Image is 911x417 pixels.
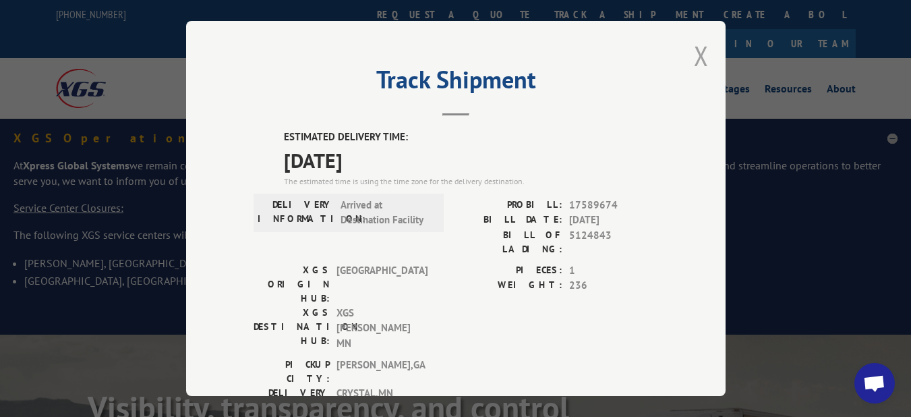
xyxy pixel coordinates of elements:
label: ESTIMATED DELIVERY TIME: [284,130,658,145]
label: PIECES: [456,262,562,278]
span: [DATE] [284,144,658,175]
a: Open chat [854,363,895,404]
label: DELIVERY INFORMATION: [258,197,334,227]
span: 17589674 [569,197,658,213]
label: XGS ORIGIN HUB: [254,262,330,305]
div: The estimated time is using the time zone for the delivery destination. [284,175,658,187]
label: XGS DESTINATION HUB: [254,305,330,351]
button: Close modal [694,38,709,74]
label: PICKUP CITY: [254,358,330,386]
span: [GEOGRAPHIC_DATA] [336,262,428,305]
span: XGS [PERSON_NAME] MN [336,305,428,351]
span: Arrived at Destination Facility [341,197,432,227]
label: DELIVERY CITY: [254,386,330,414]
label: BILL DATE: [456,213,562,228]
label: PROBILL: [456,197,562,213]
span: [PERSON_NAME] , GA [336,358,428,386]
span: [DATE] [569,213,658,228]
span: 1 [569,262,658,278]
span: 236 [569,278,658,294]
span: 5124843 [569,227,658,256]
label: BILL OF LADING: [456,227,562,256]
span: CRYSTAL , MN [336,386,428,414]
h2: Track Shipment [254,70,658,96]
label: WEIGHT: [456,278,562,294]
